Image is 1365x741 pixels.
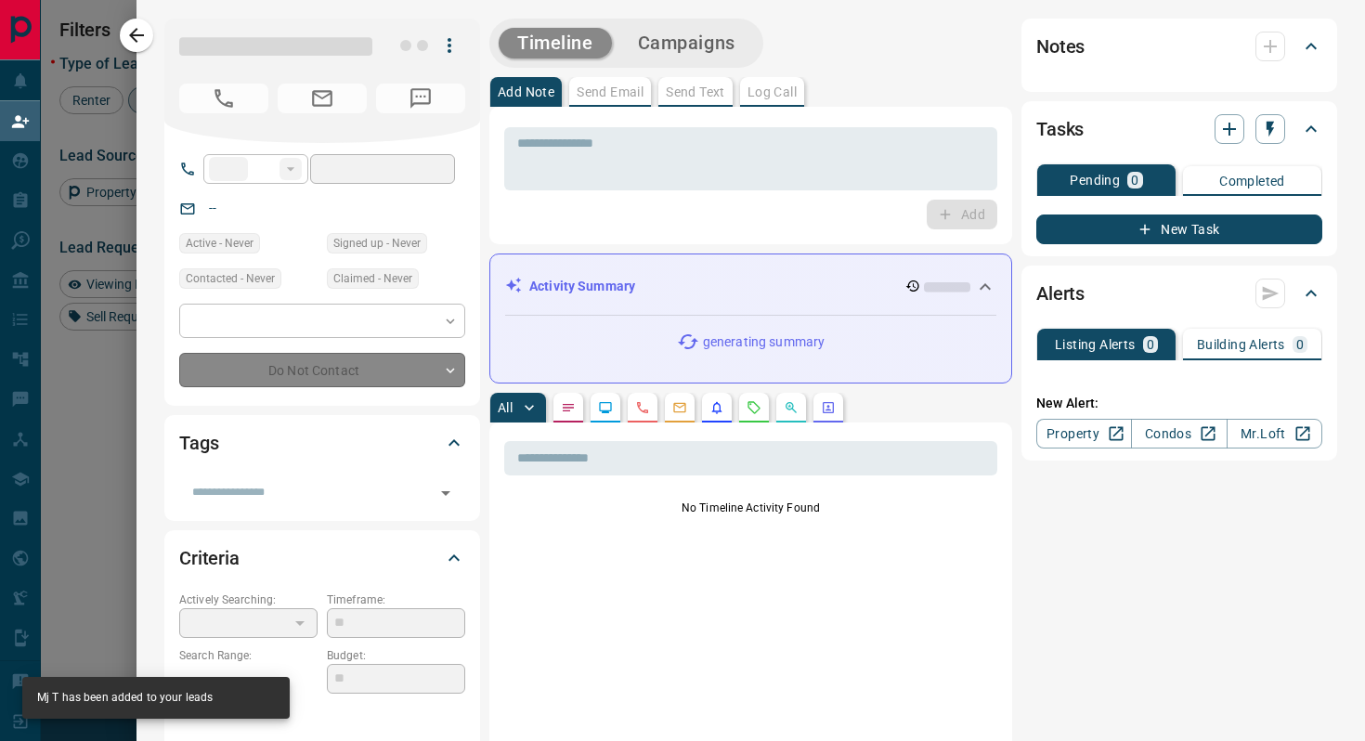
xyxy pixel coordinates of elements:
h2: Notes [1036,32,1085,61]
div: Activity Summary [505,269,996,304]
svg: Lead Browsing Activity [598,400,613,415]
h2: Tags [179,428,218,458]
p: All [498,401,513,414]
p: Activity Summary [529,277,635,296]
button: Timeline [499,28,612,58]
p: Budget: [327,647,465,664]
div: Notes [1036,24,1322,69]
button: New Task [1036,214,1322,244]
p: 0 [1296,338,1304,351]
svg: Listing Alerts [709,400,724,415]
button: Open [433,480,459,506]
p: Timeframe: [327,591,465,608]
span: No Number [179,84,268,113]
svg: Requests [747,400,761,415]
button: Campaigns [619,28,754,58]
a: Condos [1131,419,1227,448]
a: Mr.Loft [1227,419,1322,448]
p: Add Note [498,85,554,98]
span: Contacted - Never [186,269,275,288]
p: 0 [1147,338,1154,351]
p: Building Alerts [1197,338,1285,351]
span: No Number [376,84,465,113]
p: Completed [1219,175,1285,188]
p: Areas Searched: [179,704,465,721]
span: Active - Never [186,234,253,253]
h2: Criteria [179,543,240,573]
svg: Agent Actions [821,400,836,415]
a: -- [209,201,216,215]
h2: Tasks [1036,114,1084,144]
h2: Alerts [1036,279,1085,308]
p: -- - -- [179,664,318,695]
a: Property [1036,419,1132,448]
p: Search Range: [179,647,318,664]
p: New Alert: [1036,394,1322,413]
svg: Notes [561,400,576,415]
div: Criteria [179,536,465,580]
div: Tags [179,421,465,465]
div: Mj T has been added to your leads [37,682,213,713]
span: Signed up - Never [333,234,421,253]
p: generating summary [703,332,825,352]
svg: Opportunities [784,400,799,415]
div: Tasks [1036,107,1322,151]
p: No Timeline Activity Found [504,500,997,516]
p: Listing Alerts [1055,338,1136,351]
svg: Calls [635,400,650,415]
div: Do Not Contact [179,353,465,387]
p: 0 [1131,174,1138,187]
p: Actively Searching: [179,591,318,608]
p: Pending [1070,174,1120,187]
span: No Email [278,84,367,113]
svg: Emails [672,400,687,415]
span: Claimed - Never [333,269,412,288]
div: Alerts [1036,271,1322,316]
